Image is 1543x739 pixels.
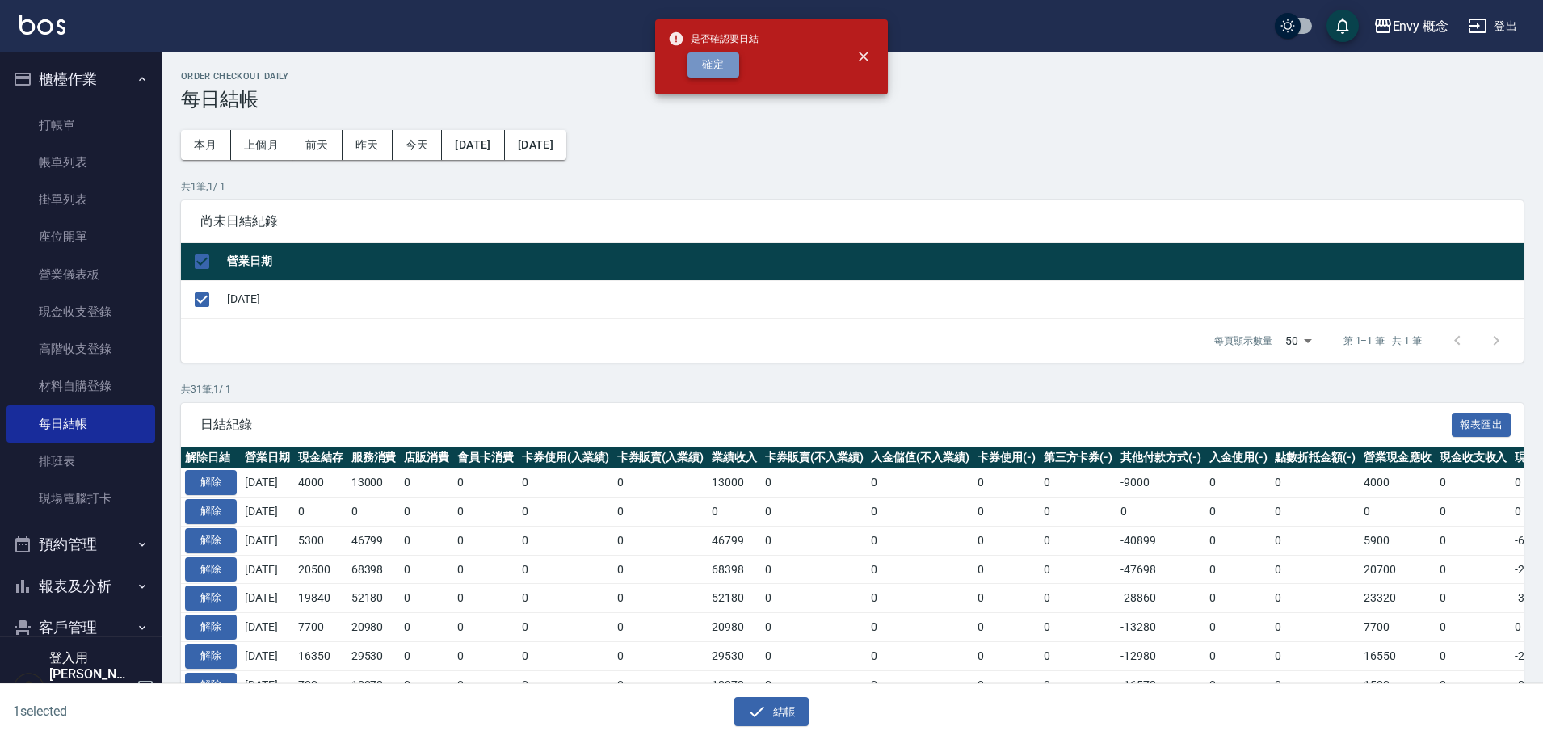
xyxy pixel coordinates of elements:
td: 0 [1040,584,1117,613]
td: 46799 [347,526,401,555]
button: 客戶管理 [6,607,155,649]
td: 0 [518,613,613,642]
a: 帳單列表 [6,144,155,181]
td: 0 [761,555,868,584]
td: -16578 [1116,670,1205,699]
button: 預約管理 [6,523,155,565]
td: 16550 [1360,641,1436,670]
td: 0 [973,468,1040,498]
a: 打帳單 [6,107,155,144]
td: 0 [867,641,973,670]
a: 現場電腦打卡 [6,480,155,517]
td: 0 [518,468,613,498]
td: 1500 [1360,670,1436,699]
button: 昨天 [343,130,393,160]
td: 0 [708,498,761,527]
button: 解除 [185,673,237,698]
td: 0 [518,498,613,527]
td: 0 [613,670,708,699]
td: 0 [973,526,1040,555]
button: 報表及分析 [6,565,155,607]
td: 0 [1436,641,1511,670]
th: 服務消費 [347,447,401,468]
th: 點數折抵金額(-) [1271,447,1360,468]
td: 0 [761,670,868,699]
td: 0 [761,526,868,555]
button: 報表匯出 [1452,413,1511,438]
th: 卡券使用(入業績) [518,447,613,468]
td: 0 [1040,526,1117,555]
button: Envy 概念 [1367,10,1456,43]
button: 今天 [393,130,443,160]
button: 本月 [181,130,231,160]
th: 卡券販賣(不入業績) [761,447,868,468]
button: save [1326,10,1359,42]
td: 0 [761,468,868,498]
td: [DATE] [241,468,294,498]
td: 0 [761,641,868,670]
td: 0 [518,584,613,613]
td: 0 [1116,498,1205,527]
a: 材料自購登錄 [6,367,155,405]
td: 20980 [708,613,761,642]
td: 46799 [708,526,761,555]
span: 日結紀錄 [200,417,1452,433]
td: 4000 [294,468,347,498]
button: 解除 [185,499,237,524]
h2: Order checkout daily [181,71,1524,82]
th: 第三方卡券(-) [1040,447,1117,468]
td: 0 [1271,584,1360,613]
td: 0 [400,584,453,613]
td: [DATE] [241,613,294,642]
th: 業績收入 [708,447,761,468]
td: 0 [613,468,708,498]
td: 0 [453,498,518,527]
td: 0 [347,498,401,527]
a: 排班表 [6,443,155,480]
a: 掛單列表 [6,181,155,218]
td: 7700 [1360,613,1436,642]
td: 0 [1271,613,1360,642]
td: 18078 [708,670,761,699]
th: 店販消費 [400,447,453,468]
td: [DATE] [241,641,294,670]
td: 0 [973,613,1040,642]
td: 0 [1436,613,1511,642]
td: 0 [1205,498,1272,527]
td: 0 [1205,613,1272,642]
td: 0 [518,555,613,584]
td: 0 [867,498,973,527]
th: 現金結存 [294,447,347,468]
td: 0 [973,641,1040,670]
td: 0 [1040,468,1117,498]
td: 0 [867,468,973,498]
td: 0 [761,613,868,642]
td: 0 [973,670,1040,699]
td: 0 [453,555,518,584]
h3: 每日結帳 [181,88,1524,111]
p: 第 1–1 筆 共 1 筆 [1343,334,1422,348]
th: 卡券販賣(入業績) [613,447,708,468]
td: 0 [613,555,708,584]
td: 0 [973,555,1040,584]
td: 0 [1205,468,1272,498]
td: 19840 [294,584,347,613]
img: Person [13,672,45,704]
td: 0 [518,670,613,699]
span: 是否確認要日結 [668,31,759,47]
td: 0 [613,526,708,555]
td: 0 [761,584,868,613]
td: 0 [518,526,613,555]
td: -12980 [1116,641,1205,670]
button: 解除 [185,470,237,495]
td: 0 [294,498,347,527]
td: 20500 [294,555,347,584]
td: 20700 [1360,555,1436,584]
td: 0 [1271,670,1360,699]
td: -28860 [1116,584,1205,613]
td: 0 [613,498,708,527]
a: 現金收支登錄 [6,293,155,330]
td: 18078 [347,670,401,699]
td: [DATE] [241,526,294,555]
td: 0 [1040,641,1117,670]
